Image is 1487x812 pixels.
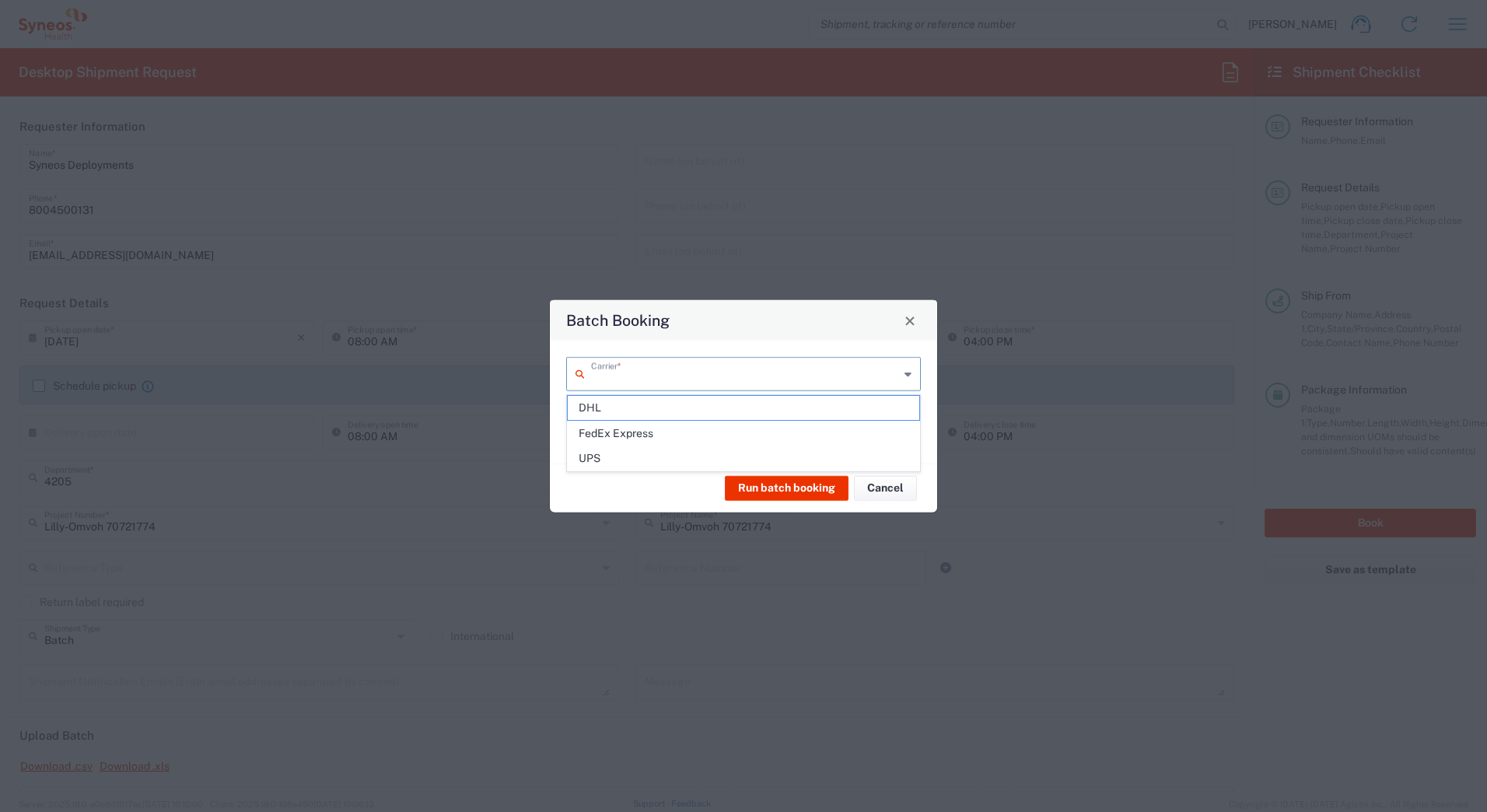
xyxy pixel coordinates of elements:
[566,309,670,331] h4: Batch Booking
[568,446,919,471] span: UPS
[854,475,917,500] button: Cancel
[568,396,919,420] span: DHL
[568,422,919,446] span: FedEx Express
[899,310,921,331] button: Close
[725,475,848,500] button: Run batch booking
